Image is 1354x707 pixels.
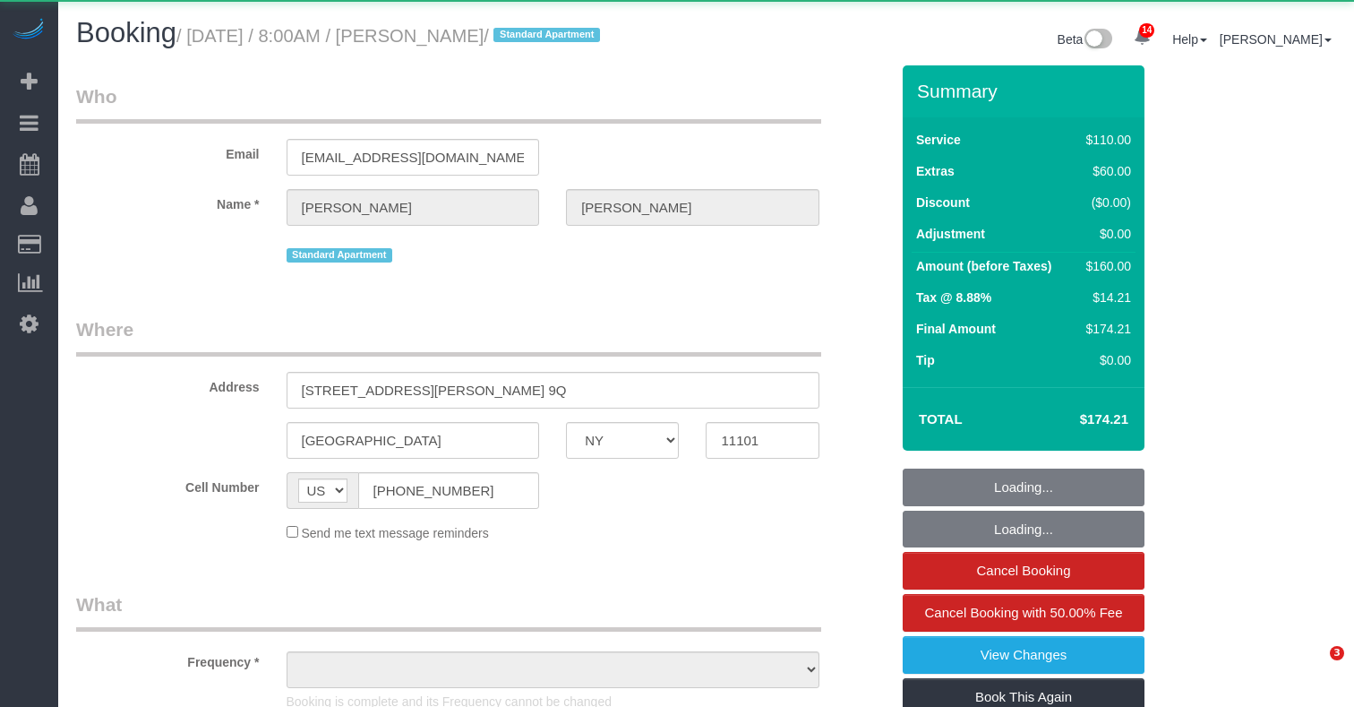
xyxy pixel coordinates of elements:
[287,248,393,263] span: Standard Apartment
[1330,646,1344,660] span: 3
[1172,32,1207,47] a: Help
[1293,646,1336,689] iframe: Intercom live chat
[916,194,970,211] label: Discount
[925,605,1123,620] span: Cancel Booking with 50.00% Fee
[1079,289,1131,306] div: $14.21
[63,472,273,496] label: Cell Number
[1079,320,1131,338] div: $174.21
[287,422,540,459] input: City
[903,594,1144,632] a: Cancel Booking with 50.00% Fee
[1079,225,1131,243] div: $0.00
[916,257,1051,275] label: Amount (before Taxes)
[484,26,605,46] span: /
[76,17,176,48] span: Booking
[1079,257,1131,275] div: $160.00
[1079,194,1131,211] div: ($0.00)
[916,289,991,306] label: Tax @ 8.88%
[566,189,819,226] input: Last Name
[1125,18,1160,57] a: 14
[919,411,963,427] strong: Total
[916,320,996,338] label: Final Amount
[11,18,47,43] img: Automaid Logo
[903,552,1144,590] a: Cancel Booking
[301,526,488,540] span: Send me text message reminders
[176,26,605,46] small: / [DATE] / 8:00AM / [PERSON_NAME]
[917,81,1135,101] h3: Summary
[63,647,273,671] label: Frequency *
[1083,29,1112,52] img: New interface
[63,372,273,396] label: Address
[1139,23,1154,38] span: 14
[63,189,273,213] label: Name *
[1058,32,1113,47] a: Beta
[287,189,540,226] input: First Name
[916,162,955,180] label: Extras
[358,472,540,509] input: Cell Number
[916,131,961,149] label: Service
[76,591,821,632] legend: What
[1220,32,1332,47] a: [PERSON_NAME]
[1026,412,1128,427] h4: $174.21
[1079,162,1131,180] div: $60.00
[1079,351,1131,369] div: $0.00
[706,422,818,459] input: Zip Code
[287,139,540,176] input: Email
[63,139,273,163] label: Email
[916,351,935,369] label: Tip
[76,83,821,124] legend: Who
[493,28,600,42] span: Standard Apartment
[1079,131,1131,149] div: $110.00
[916,225,985,243] label: Adjustment
[903,636,1144,674] a: View Changes
[76,316,821,357] legend: Where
